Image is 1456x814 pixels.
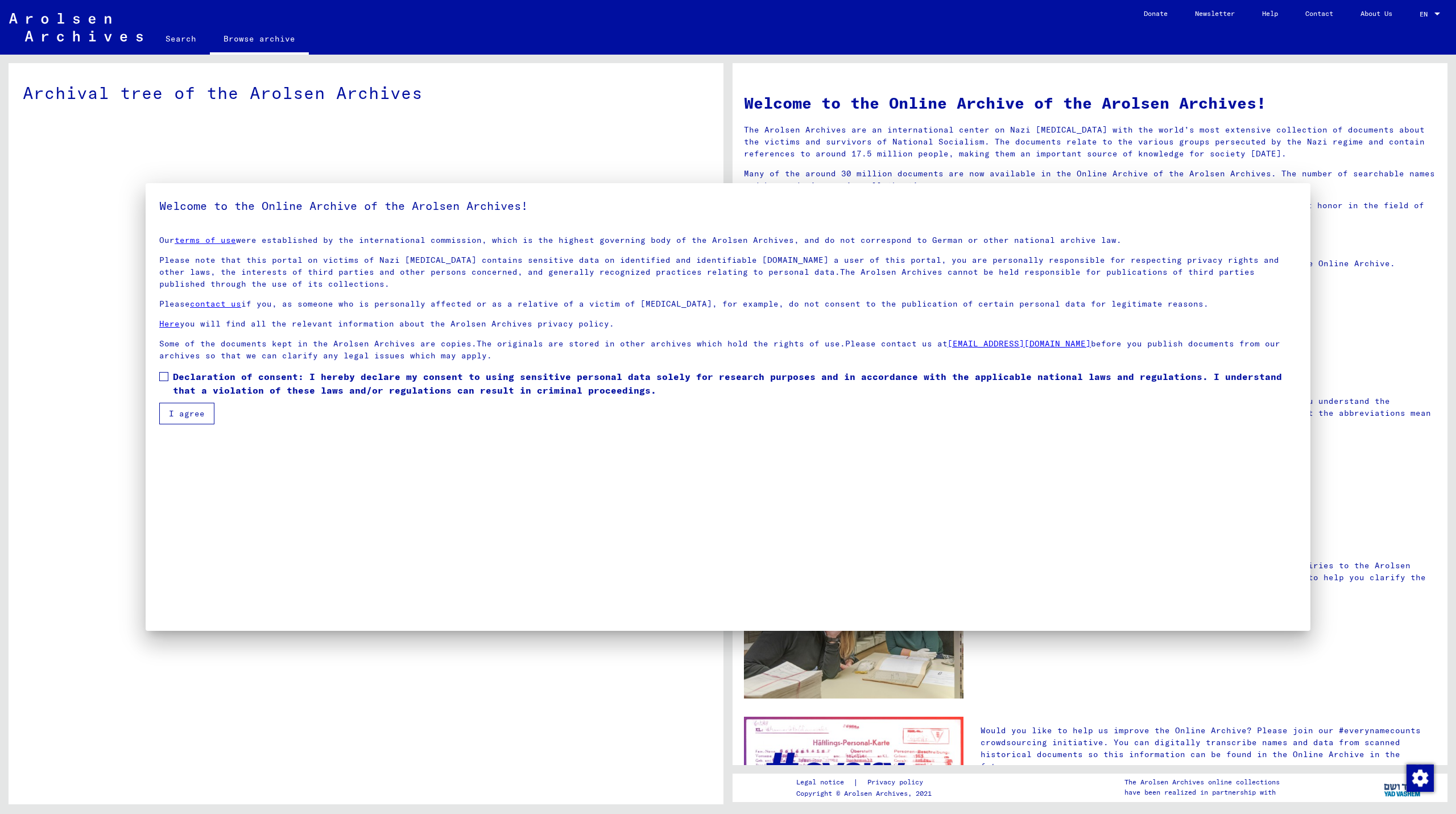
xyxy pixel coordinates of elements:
[159,254,1297,290] p: Please note that this portal on victims of Nazi [MEDICAL_DATA] contains sensitive data on identif...
[159,197,1297,215] h5: Welcome to the Online Archive of the Arolsen Archives!
[948,338,1091,349] a: [EMAIL_ADDRESS][DOMAIN_NAME]
[1406,764,1433,791] div: Change consent
[173,370,1297,397] span: Declaration of consent: I hereby declare my consent to using sensitive personal data solely for r...
[159,338,1297,362] p: Some of the documents kept in the Arolsen Archives are copies.The originals are stored in other a...
[159,234,1297,246] p: Our were established by the international commission, which is the highest governing body of the ...
[159,403,214,424] button: I agree
[175,235,236,245] a: terms of use
[190,299,241,309] a: contact us
[159,319,180,329] a: Here
[159,318,1297,330] p: you will find all the relevant information about the Arolsen Archives privacy policy.
[159,298,1297,310] p: Please if you, as someone who is personally affected or as a relative of a victim of [MEDICAL_DAT...
[1407,765,1434,792] img: Change consent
